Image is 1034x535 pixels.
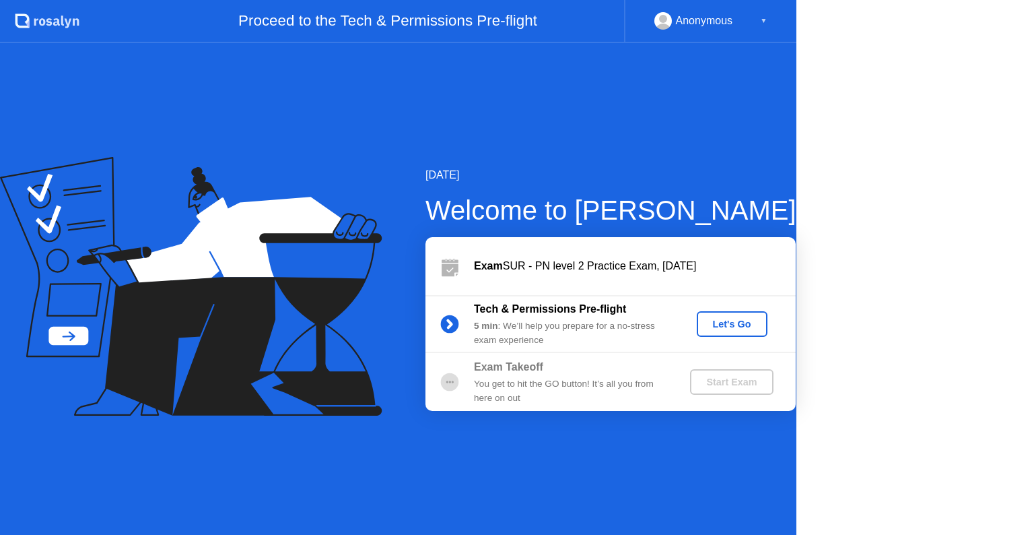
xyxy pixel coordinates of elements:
[697,311,767,337] button: Let's Go
[474,258,796,274] div: SUR - PN level 2 Practice Exam, [DATE]
[760,12,767,30] div: ▼
[474,321,498,331] b: 5 min
[695,377,767,387] div: Start Exam
[474,319,668,347] div: : We’ll help you prepare for a no-stress exam experience
[474,260,503,272] b: Exam
[474,361,543,373] b: Exam Takeoff
[474,377,668,405] div: You get to hit the GO button! It’s all you from here on out
[702,319,762,329] div: Let's Go
[425,167,796,183] div: [DATE]
[690,369,773,395] button: Start Exam
[676,12,733,30] div: Anonymous
[425,190,796,230] div: Welcome to [PERSON_NAME]
[474,303,626,315] b: Tech & Permissions Pre-flight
